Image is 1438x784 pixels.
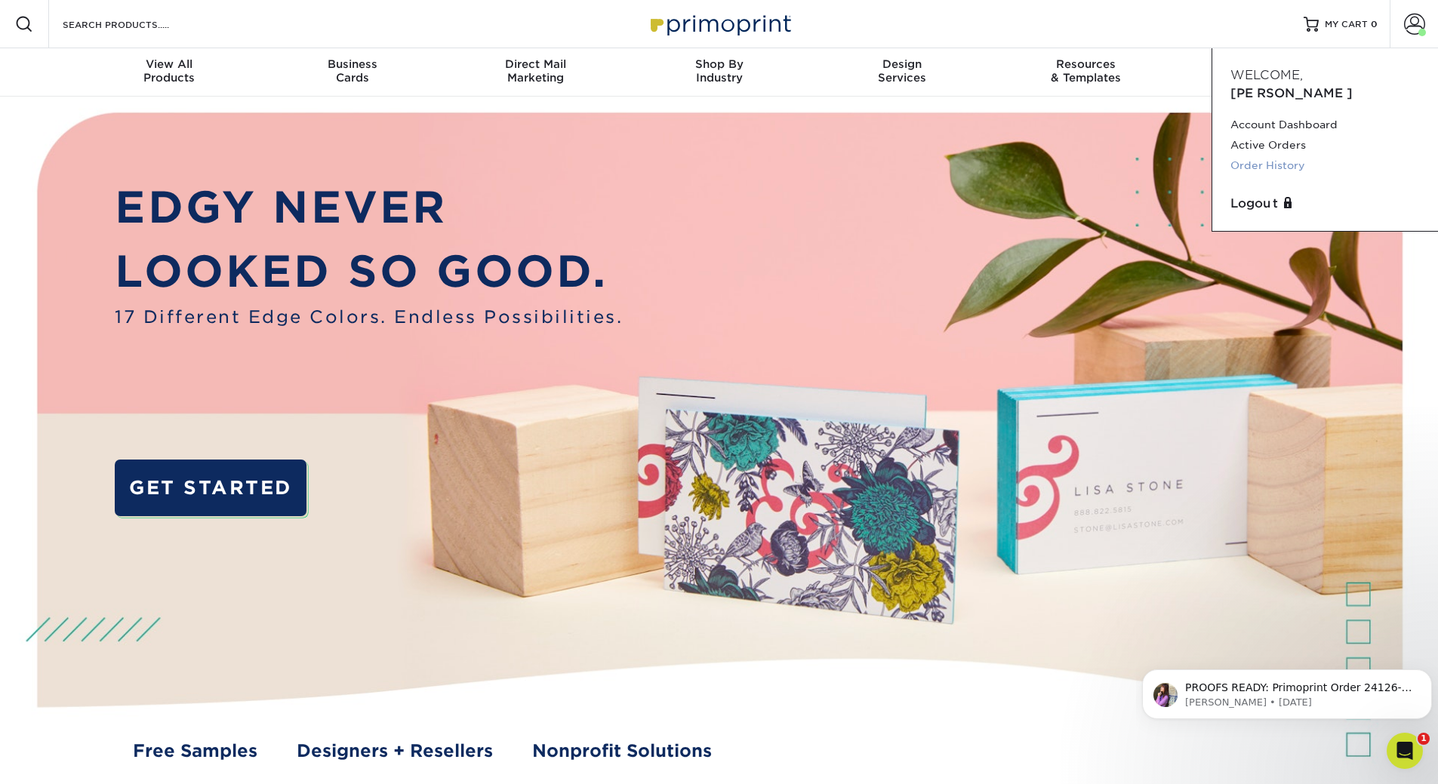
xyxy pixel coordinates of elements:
span: [PERSON_NAME] [1230,86,1353,100]
div: Services [811,57,994,85]
div: & Templates [994,57,1178,85]
span: MY CART [1325,18,1368,31]
a: Shop ByIndustry [627,48,811,97]
div: Products [78,57,261,85]
a: View AllProducts [78,48,261,97]
iframe: Intercom live chat [1387,733,1423,769]
a: Direct MailMarketing [444,48,627,97]
span: Direct Mail [444,57,627,71]
span: Design [811,57,994,71]
span: 1 [1418,733,1430,745]
a: BusinessCards [260,48,444,97]
a: Nonprofit Solutions [532,738,712,764]
a: GET STARTED [115,460,306,516]
a: Logout [1230,195,1420,213]
span: 17 Different Edge Colors. Endless Possibilities. [115,304,623,330]
iframe: Intercom notifications message [1136,638,1438,743]
a: Designers + Resellers [297,738,493,764]
a: Contact& Support [1178,48,1361,97]
span: Contact [1178,57,1361,71]
a: Account Dashboard [1230,115,1420,135]
span: 0 [1371,19,1378,29]
iframe: Google Customer Reviews [4,738,128,779]
span: Resources [994,57,1178,71]
div: & Support [1178,57,1361,85]
a: Active Orders [1230,135,1420,155]
p: EDGY NEVER [115,175,623,240]
span: Business [260,57,444,71]
a: Free Samples [133,738,257,764]
div: Industry [627,57,811,85]
div: Marketing [444,57,627,85]
div: Cards [260,57,444,85]
span: Welcome, [1230,68,1303,82]
span: View All [78,57,261,71]
p: LOOKED SO GOOD. [115,239,623,304]
a: DesignServices [811,48,994,97]
a: Order History [1230,155,1420,176]
img: Primoprint [644,8,795,40]
span: Shop By [627,57,811,71]
input: SEARCH PRODUCTS..... [61,15,208,33]
a: Resources& Templates [994,48,1178,97]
